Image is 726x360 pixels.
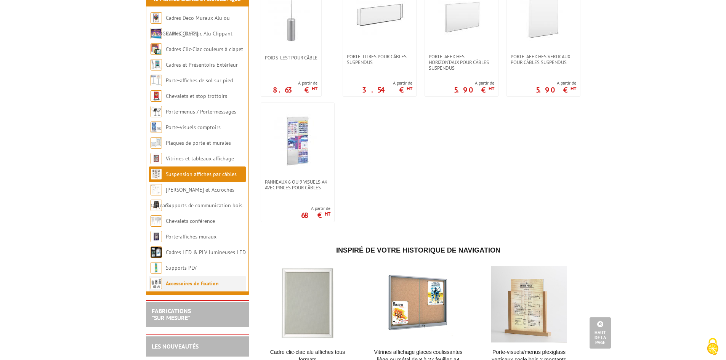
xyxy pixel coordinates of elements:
[265,55,317,61] span: Poids-lest pour câble
[301,205,330,211] span: A partir de
[151,231,162,242] img: Porte-affiches muraux
[699,334,726,360] button: Cookies (fenêtre modale)
[429,54,494,71] span: Porte-affiches horizontaux pour câbles suspendus
[265,179,330,190] span: Panneaux 6 ou 9 visuels A4 avec pinces pour câbles
[151,75,162,86] img: Porte-affiches de sol sur pied
[166,30,232,37] a: Cadres Clic-Clac Alu Clippant
[312,85,317,92] sup: HT
[325,211,330,217] sup: HT
[590,317,611,349] a: Haut de la page
[536,88,576,92] p: 5.90 €
[151,14,230,37] a: Cadres Deco Muraux Alu ou [GEOGRAPHIC_DATA]
[166,108,236,115] a: Porte-menus / Porte-messages
[407,85,412,92] sup: HT
[166,218,215,224] a: Chevalets conférence
[454,88,494,92] p: 5.90 €
[489,85,494,92] sup: HT
[166,249,246,256] a: Cadres LED & PLV lumineuses LED
[166,264,197,271] a: Supports PLV
[151,278,162,289] img: Accessoires de fixation
[151,137,162,149] img: Plaques de porte et murales
[166,171,237,178] a: Suspension affiches par câbles
[362,88,412,92] p: 3.54 €
[152,342,199,350] a: LES NOUVEAUTÉS
[362,80,412,86] span: A partir de
[166,93,227,99] a: Chevalets et stop trottoirs
[166,46,243,53] a: Cadres Clic-Clac couleurs à clapet
[151,90,162,102] img: Chevalets et stop trottoirs
[454,80,494,86] span: A partir de
[151,122,162,133] img: Porte-visuels comptoirs
[152,307,191,322] a: FABRICATIONS"Sur Mesure"
[151,43,162,55] img: Cadres Clic-Clac couleurs à clapet
[511,54,576,65] span: Porte-affiches verticaux pour câbles suspendus
[166,61,238,68] a: Cadres et Présentoirs Extérieur
[166,124,221,131] a: Porte-visuels comptoirs
[271,114,324,168] img: Panneaux 6 ou 9 visuels A4 avec pinces pour câbles
[166,139,231,146] a: Plaques de porte et murales
[166,77,233,84] a: Porte-affiches de sol sur pied
[571,85,576,92] sup: HT
[151,153,162,164] img: Vitrines et tableaux affichage
[261,179,334,190] a: Panneaux 6 ou 9 visuels A4 avec pinces pour câbles
[273,88,317,92] p: 8.63 €
[151,168,162,180] img: Suspension affiches par câbles
[536,80,576,86] span: A partir de
[301,213,330,218] p: 68 €
[151,215,162,227] img: Chevalets conférence
[151,12,162,24] img: Cadres Deco Muraux Alu ou Bois
[336,246,500,254] span: Inspiré de votre historique de navigation
[166,202,242,209] a: Supports de communication bois
[151,184,162,195] img: Cimaises et Accroches tableaux
[347,54,412,65] span: Porte-titres pour câbles suspendus
[151,246,162,258] img: Cadres LED & PLV lumineuses LED
[151,186,234,209] a: [PERSON_NAME] et Accroches tableaux
[507,54,580,65] a: Porte-affiches verticaux pour câbles suspendus
[166,280,219,287] a: Accessoires de fixation
[261,55,321,61] a: Poids-lest pour câble
[703,337,722,356] img: Cookies (fenêtre modale)
[166,233,216,240] a: Porte-affiches muraux
[343,54,416,65] a: Porte-titres pour câbles suspendus
[425,54,498,71] a: Porte-affiches horizontaux pour câbles suspendus
[273,80,317,86] span: A partir de
[151,106,162,117] img: Porte-menus / Porte-messages
[151,59,162,70] img: Cadres et Présentoirs Extérieur
[151,262,162,274] img: Supports PLV
[166,155,234,162] a: Vitrines et tableaux affichage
